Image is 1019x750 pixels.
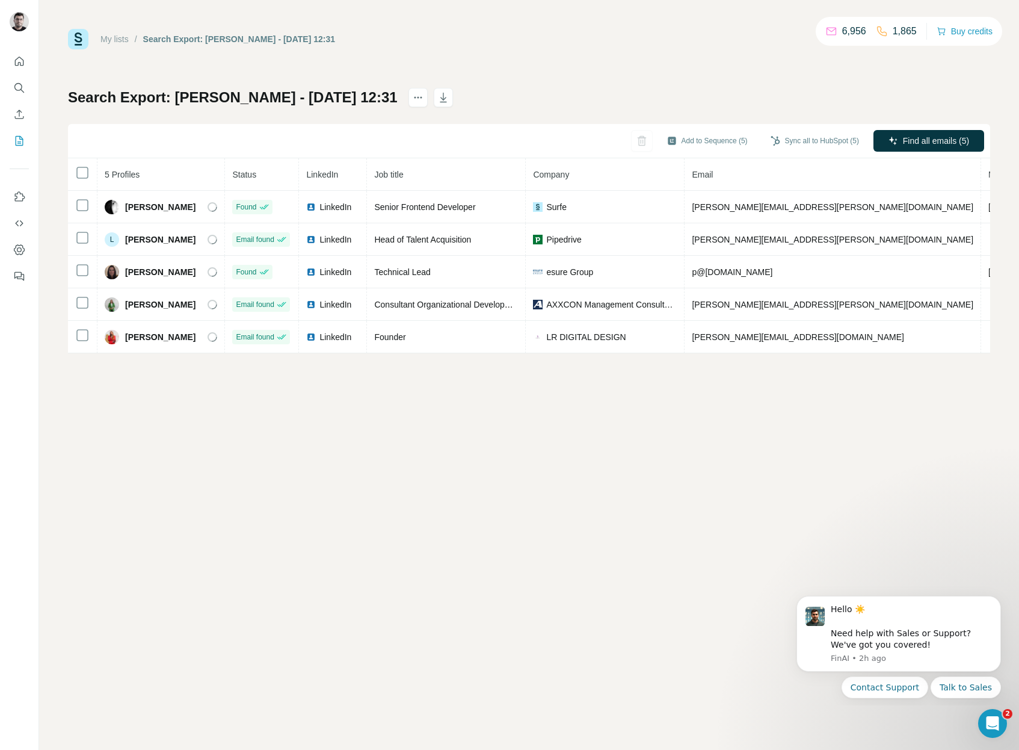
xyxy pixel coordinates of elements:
[105,200,119,214] img: Avatar
[937,23,993,40] button: Buy credits
[236,202,256,212] span: Found
[903,135,969,147] span: Find all emails (5)
[546,331,626,343] span: LR DIGITAL DESIGN
[546,266,593,278] span: esure Group
[236,234,274,245] span: Email found
[374,267,430,277] span: Technical Lead
[125,331,195,343] span: [PERSON_NAME]
[306,235,316,244] img: LinkedIn logo
[236,267,256,277] span: Found
[374,332,405,342] span: Founder
[873,130,984,152] button: Find all emails (5)
[533,300,543,309] img: company-logo
[546,234,581,246] span: Pipedrive
[893,24,917,39] p: 1,865
[374,170,403,179] span: Job title
[10,265,29,287] button: Feedback
[319,234,351,246] span: LinkedIn
[319,299,351,311] span: LinkedIn
[100,34,129,44] a: My lists
[125,266,195,278] span: [PERSON_NAME]
[319,331,351,343] span: LinkedIn
[842,24,866,39] p: 6,956
[105,330,119,344] img: Avatar
[306,202,316,212] img: LinkedIn logo
[533,202,543,212] img: company-logo
[533,235,543,244] img: company-logo
[306,332,316,342] img: LinkedIn logo
[105,232,119,247] div: L
[105,170,140,179] span: 5 Profiles
[236,299,274,310] span: Email found
[135,33,137,45] li: /
[374,300,600,309] span: Consultant Organizational Development, Change & Learning
[319,266,351,278] span: LinkedIn
[10,51,29,72] button: Quick start
[232,170,256,179] span: Status
[374,202,475,212] span: Senior Frontend Developer
[533,170,569,179] span: Company
[374,235,471,244] span: Head of Talent Acquisition
[10,104,29,125] button: Enrich CSV
[1003,709,1012,719] span: 2
[762,132,867,150] button: Sync all to HubSpot (5)
[10,239,29,261] button: Dashboard
[546,201,566,213] span: Surfe
[105,297,119,312] img: Avatar
[692,235,973,244] span: [PERSON_NAME][EMAIL_ADDRESS][PERSON_NAME][DOMAIN_NAME]
[125,234,195,246] span: [PERSON_NAME]
[10,130,29,152] button: My lists
[306,170,338,179] span: LinkedIn
[10,186,29,208] button: Use Surfe on LinkedIn
[306,300,316,309] img: LinkedIn logo
[143,33,335,45] div: Search Export: [PERSON_NAME] - [DATE] 12:31
[988,170,1013,179] span: Mobile
[319,201,351,213] span: LinkedIn
[408,88,428,107] button: actions
[778,585,1019,705] iframe: Intercom notifications message
[236,332,274,342] span: Email found
[125,299,195,311] span: [PERSON_NAME]
[546,299,677,311] span: AXXCON Management Consultants
[533,332,543,342] img: company-logo
[10,212,29,234] button: Use Surfe API
[692,332,904,342] span: [PERSON_NAME][EMAIL_ADDRESS][DOMAIN_NAME]
[978,709,1007,738] iframe: Intercom live chat
[692,300,973,309] span: [PERSON_NAME][EMAIL_ADDRESS][PERSON_NAME][DOMAIN_NAME]
[105,265,119,279] img: Avatar
[533,267,543,277] img: company-logo
[68,88,398,107] h1: Search Export: [PERSON_NAME] - [DATE] 12:31
[692,202,973,212] span: [PERSON_NAME][EMAIL_ADDRESS][PERSON_NAME][DOMAIN_NAME]
[692,170,713,179] span: Email
[10,12,29,31] img: Avatar
[10,77,29,99] button: Search
[306,267,316,277] img: LinkedIn logo
[659,132,756,150] button: Add to Sequence (5)
[68,29,88,49] img: Surfe Logo
[125,201,195,213] span: [PERSON_NAME]
[692,267,772,277] span: p@[DOMAIN_NAME]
